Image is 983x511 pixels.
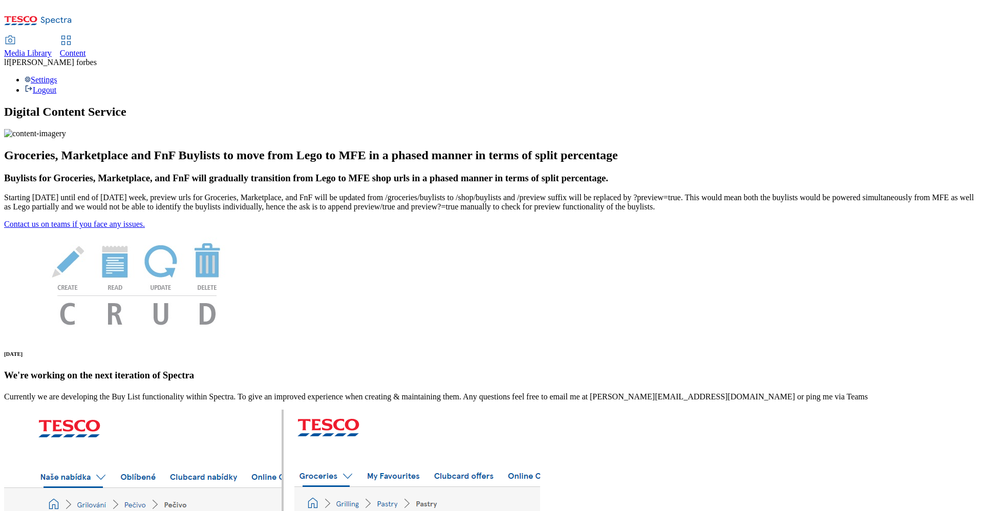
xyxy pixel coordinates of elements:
[60,36,86,58] a: Content
[25,86,56,94] a: Logout
[4,220,145,228] a: Contact us on teams if you face any issues.
[4,193,979,211] p: Starting [DATE] until end of [DATE] week, preview urls for Groceries, Marketplace, and FnF will b...
[4,351,979,357] h6: [DATE]
[4,370,979,381] h3: We're working on the next iteration of Spectra
[4,36,52,58] a: Media Library
[4,173,979,184] h3: Buylists for Groceries, Marketplace, and FnF will gradually transition from Lego to MFE shop urls...
[4,229,270,336] img: News Image
[4,49,52,57] span: Media Library
[25,75,57,84] a: Settings
[4,129,66,138] img: content-imagery
[4,148,979,162] h2: Groceries, Marketplace and FnF Buylists to move from Lego to MFE in a phased manner in terms of s...
[4,58,9,67] span: lf
[9,58,97,67] span: [PERSON_NAME] forbes
[4,392,979,401] p: Currently we are developing the Buy List functionality within Spectra. To give an improved experi...
[4,105,979,119] h1: Digital Content Service
[60,49,86,57] span: Content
